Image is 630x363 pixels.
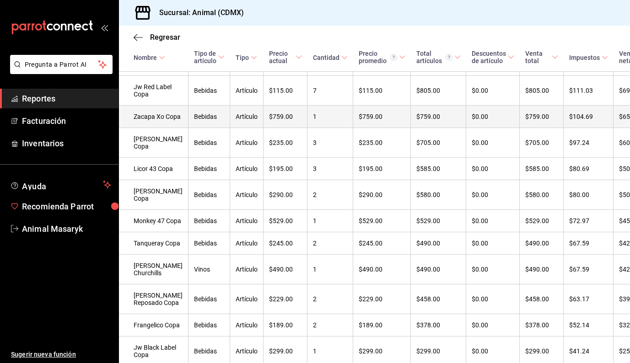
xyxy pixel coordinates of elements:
[230,128,264,158] td: Artículo
[264,210,307,232] td: $529.00
[564,284,614,314] td: $63.17
[520,232,564,255] td: $490.00
[411,180,466,210] td: $580.00
[353,255,411,284] td: $490.00
[236,54,249,61] div: Tipo
[307,158,353,180] td: 3
[353,180,411,210] td: $290.00
[264,76,307,106] td: $115.00
[119,314,188,336] td: Frangelico Copa
[353,314,411,336] td: $189.00
[188,314,230,336] td: Bebidas
[466,180,520,210] td: $0.00
[269,50,294,64] div: Precio actual
[307,284,353,314] td: 2
[525,50,550,64] div: Venta total
[466,106,520,128] td: $0.00
[230,232,264,255] td: Artículo
[411,210,466,232] td: $529.00
[353,158,411,180] td: $195.00
[411,255,466,284] td: $490.00
[22,200,111,213] span: Recomienda Parrot
[188,106,230,128] td: Bebidas
[134,33,180,42] button: Regresar
[22,92,111,105] span: Reportes
[264,158,307,180] td: $195.00
[307,255,353,284] td: 1
[466,76,520,106] td: $0.00
[520,76,564,106] td: $805.00
[569,54,608,61] span: Impuestos
[353,76,411,106] td: $115.00
[564,106,614,128] td: $104.69
[466,158,520,180] td: $0.00
[411,106,466,128] td: $759.00
[466,314,520,336] td: $0.00
[194,50,216,64] div: Tipo de artículo
[359,50,397,64] div: Precio promedio
[520,210,564,232] td: $529.00
[188,284,230,314] td: Bebidas
[188,255,230,284] td: Vinos
[520,255,564,284] td: $490.00
[411,232,466,255] td: $490.00
[359,50,405,64] span: Precio promedio
[119,210,188,232] td: Monkey 47 Copa
[520,158,564,180] td: $585.00
[230,76,264,106] td: Artículo
[230,158,264,180] td: Artículo
[264,255,307,284] td: $490.00
[307,232,353,255] td: 2
[119,128,188,158] td: [PERSON_NAME] Copa
[564,76,614,106] td: $111.03
[472,50,514,64] span: Descuentos de artículo
[119,106,188,128] td: Zacapa Xo Copa
[416,50,461,64] span: Total artículos
[411,158,466,180] td: $585.00
[416,50,452,64] div: Total artículos
[307,106,353,128] td: 1
[22,179,99,190] span: Ayuda
[472,50,506,64] div: Descuentos de artículo
[307,210,353,232] td: 1
[411,76,466,106] td: $805.00
[411,284,466,314] td: $458.00
[230,210,264,232] td: Artículo
[119,180,188,210] td: [PERSON_NAME] Copa
[466,128,520,158] td: $0.00
[525,50,558,64] span: Venta total
[564,314,614,336] td: $52.14
[353,128,411,158] td: $235.00
[264,284,307,314] td: $229.00
[119,158,188,180] td: Licor 43 Copa
[446,54,452,61] svg: El total artículos considera cambios de precios en los artículos así como costos adicionales por ...
[134,54,157,61] div: Nombre
[390,54,397,61] svg: Precio promedio = Total artículos / cantidad
[188,128,230,158] td: Bebidas
[520,314,564,336] td: $378.00
[194,50,225,64] span: Tipo de artículo
[230,180,264,210] td: Artículo
[25,60,98,69] span: Pregunta a Parrot AI
[264,106,307,128] td: $759.00
[188,232,230,255] td: Bebidas
[22,223,111,235] span: Animal Masaryk
[230,106,264,128] td: Artículo
[134,54,165,61] span: Nombre
[188,158,230,180] td: Bebidas
[569,54,600,61] div: Impuestos
[119,284,188,314] td: [PERSON_NAME] Reposado Copa
[564,255,614,284] td: $67.59
[466,284,520,314] td: $0.00
[313,54,339,61] div: Cantidad
[307,180,353,210] td: 2
[520,106,564,128] td: $759.00
[152,7,244,18] h3: Sucursal: Animal (CDMX)
[11,350,111,359] span: Sugerir nueva función
[264,314,307,336] td: $189.00
[230,284,264,314] td: Artículo
[411,128,466,158] td: $705.00
[10,55,113,74] button: Pregunta a Parrot AI
[307,76,353,106] td: 7
[6,66,113,76] a: Pregunta a Parrot AI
